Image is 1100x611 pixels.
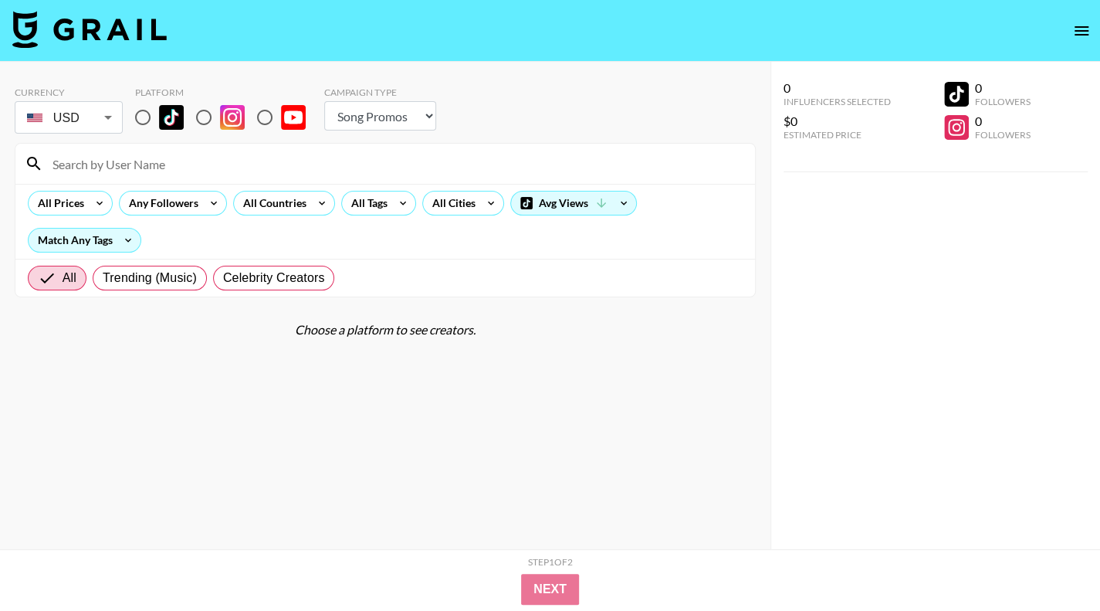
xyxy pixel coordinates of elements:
div: Platform [135,87,318,98]
img: Grail Talent [12,11,167,48]
div: All Tags [342,192,391,215]
div: $0 [784,114,891,129]
iframe: Drift Widget Chat Controller [1023,534,1081,592]
div: 0 [975,114,1031,129]
div: Currency [15,87,123,98]
button: open drawer [1066,15,1097,46]
div: Choose a platform to see creators. [15,322,756,338]
div: Influencers Selected [784,96,891,107]
input: Search by User Name [43,151,746,176]
img: Instagram [220,105,245,130]
div: Estimated Price [784,129,891,141]
span: Trending (Music) [103,269,197,287]
div: Campaign Type [324,87,436,98]
span: All [63,269,76,287]
div: All Countries [234,192,310,215]
span: Celebrity Creators [223,269,325,287]
button: Next [521,574,579,605]
div: All Prices [29,192,87,215]
div: All Cities [423,192,479,215]
div: Match Any Tags [29,229,140,252]
div: USD [18,104,120,131]
div: Followers [975,129,1031,141]
div: 0 [975,80,1031,96]
img: YouTube [281,105,306,130]
img: TikTok [159,105,184,130]
div: Step 1 of 2 [528,556,573,568]
div: Avg Views [511,192,636,215]
div: Any Followers [120,192,201,215]
div: 0 [784,80,891,96]
div: Followers [975,96,1031,107]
